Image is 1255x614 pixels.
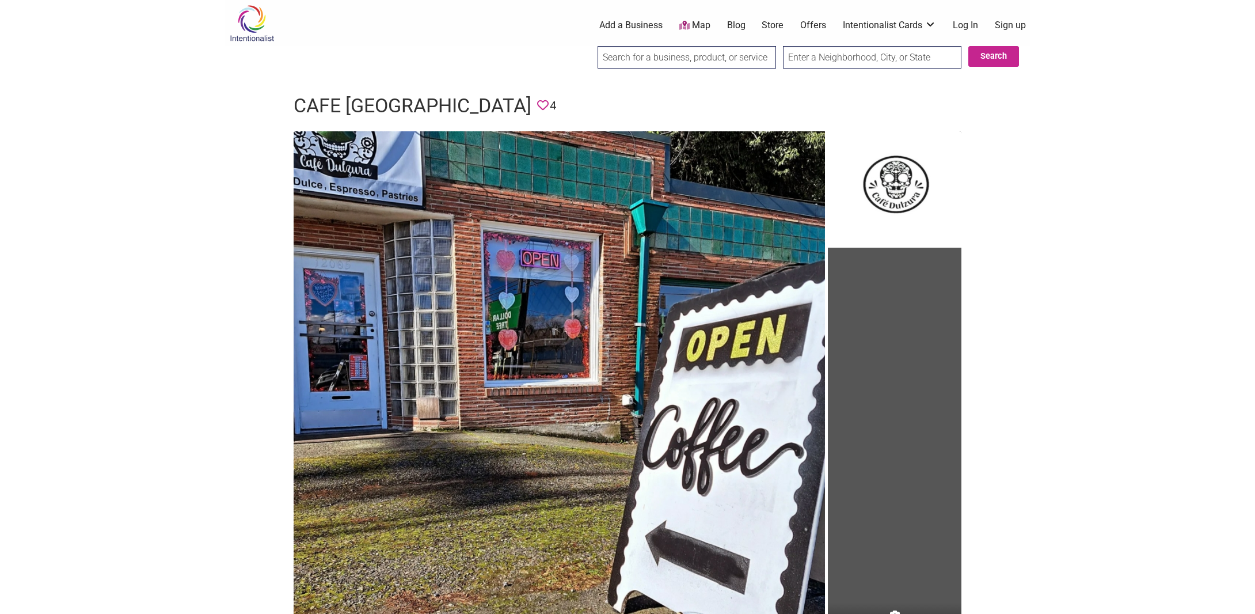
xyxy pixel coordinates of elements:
a: Add a Business [599,19,663,32]
img: Intentionalist [225,5,279,42]
a: Map [679,19,710,32]
input: Enter a Neighborhood, City, or State [783,46,961,69]
a: Log In [953,19,978,32]
a: Offers [800,19,826,32]
a: Store [762,19,784,32]
a: Intentionalist Cards [843,19,936,32]
a: Blog [727,19,746,32]
a: Sign up [995,19,1026,32]
span: 4 [550,97,556,115]
input: Search for a business, product, or service [598,46,776,69]
h1: Cafe [GEOGRAPHIC_DATA] [294,92,531,120]
button: Search [968,46,1019,67]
